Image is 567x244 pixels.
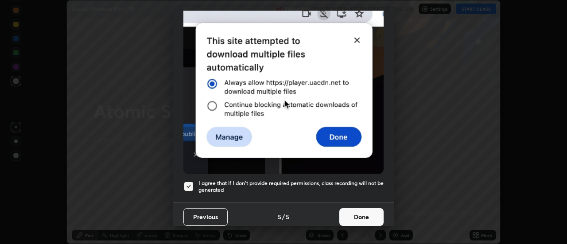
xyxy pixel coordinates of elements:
[282,212,285,221] h4: /
[183,208,228,226] button: Previous
[198,180,384,194] h5: I agree that if I don't provide required permissions, class recording will not be generated
[278,212,281,221] h4: 5
[286,212,289,221] h4: 5
[339,208,384,226] button: Done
